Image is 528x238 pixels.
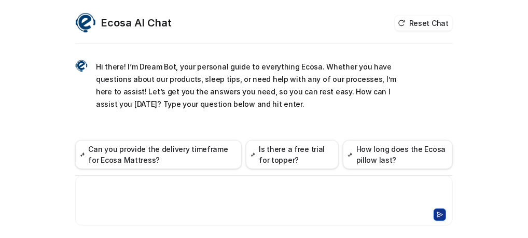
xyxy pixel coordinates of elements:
[246,140,339,169] button: Is there a free trial for topper?
[343,140,453,169] button: How long does the Ecosa pillow last?
[75,140,242,169] button: Can you provide the delivery timeframe for Ecosa Mattress?
[75,60,88,72] img: Widget
[101,16,172,30] h2: Ecosa AI Chat
[75,12,96,33] img: Widget
[395,16,453,31] button: Reset Chat
[96,61,399,110] p: Hi there! I’m Dream Bot, your personal guide to everything Ecosa. Whether you have questions abou...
